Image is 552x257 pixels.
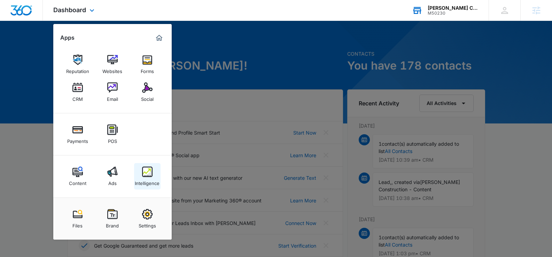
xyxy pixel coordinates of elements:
a: Email [99,79,126,105]
div: Settings [139,219,156,228]
h2: Apps [60,34,75,41]
a: CRM [64,79,91,105]
div: Content [69,177,86,186]
div: Payments [67,135,88,144]
a: Content [64,163,91,190]
div: account id [428,11,479,16]
a: Payments [64,121,91,147]
a: POS [99,121,126,147]
a: Websites [99,51,126,78]
span: Dashboard [53,6,86,14]
div: POS [108,135,117,144]
a: Intelligence [134,163,161,190]
a: Brand [99,206,126,232]
div: Ads [108,177,117,186]
a: Forms [134,51,161,78]
a: Social [134,79,161,105]
div: Forms [141,65,154,74]
div: Reputation [66,65,89,74]
div: Social [141,93,154,102]
div: account name [428,5,479,11]
a: Reputation [64,51,91,78]
div: Files [72,219,83,228]
div: Email [107,93,118,102]
a: Settings [134,206,161,232]
a: Ads [99,163,126,190]
div: Intelligence [135,177,160,186]
a: Marketing 360® Dashboard [154,32,165,43]
div: Websites [102,65,122,74]
div: Brand [106,219,119,228]
div: CRM [72,93,83,102]
a: Files [64,206,91,232]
